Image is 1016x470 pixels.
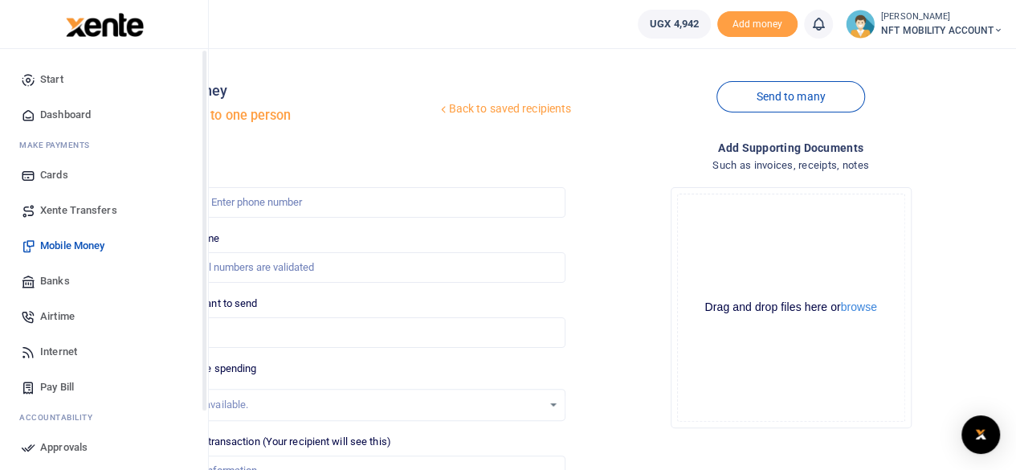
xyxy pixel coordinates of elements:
[13,62,195,97] a: Start
[578,157,1003,174] h4: Such as invoices, receipts, notes
[64,18,144,30] a: logo-small logo-large logo-large
[717,11,798,38] li: Toup your wallet
[678,300,904,315] div: Drag and drop files here or
[40,344,77,360] span: Internet
[881,23,1003,38] span: NFT MOBILITY ACCOUNT
[40,238,104,254] span: Mobile Money
[40,167,68,183] span: Cards
[134,108,436,124] h5: Send money to one person
[134,82,436,100] h4: Mobile money
[27,139,90,151] span: ake Payments
[13,193,195,228] a: Xente Transfers
[40,379,74,395] span: Pay Bill
[13,228,195,264] a: Mobile Money
[717,17,798,29] a: Add money
[13,370,195,405] a: Pay Bill
[40,273,70,289] span: Banks
[141,252,565,283] input: MTN & Airtel numbers are validated
[13,97,195,133] a: Dashboard
[841,301,877,313] button: browse
[846,10,1003,39] a: profile-user [PERSON_NAME] NFT MOBILITY ACCOUNT
[671,187,912,428] div: File Uploader
[141,187,565,218] input: Enter phone number
[13,405,195,430] li: Ac
[40,309,75,325] span: Airtime
[650,16,699,32] span: UGX 4,942
[40,107,91,123] span: Dashboard
[141,317,565,348] input: UGX
[40,439,88,456] span: Approvals
[717,11,798,38] span: Add money
[66,13,144,37] img: logo-large
[141,434,391,450] label: Memo for this transaction (Your recipient will see this)
[13,133,195,157] li: M
[578,139,1003,157] h4: Add supporting Documents
[437,95,573,124] a: Back to saved recipients
[881,10,1003,24] small: [PERSON_NAME]
[40,202,117,219] span: Xente Transfers
[31,411,92,423] span: countability
[13,299,195,334] a: Airtime
[716,81,864,112] a: Send to many
[13,430,195,465] a: Approvals
[40,72,63,88] span: Start
[13,264,195,299] a: Banks
[13,157,195,193] a: Cards
[631,10,717,39] li: Wallet ballance
[961,415,1000,454] div: Open Intercom Messenger
[846,10,875,39] img: profile-user
[153,397,542,413] div: No options available.
[638,10,711,39] a: UGX 4,942
[13,334,195,370] a: Internet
